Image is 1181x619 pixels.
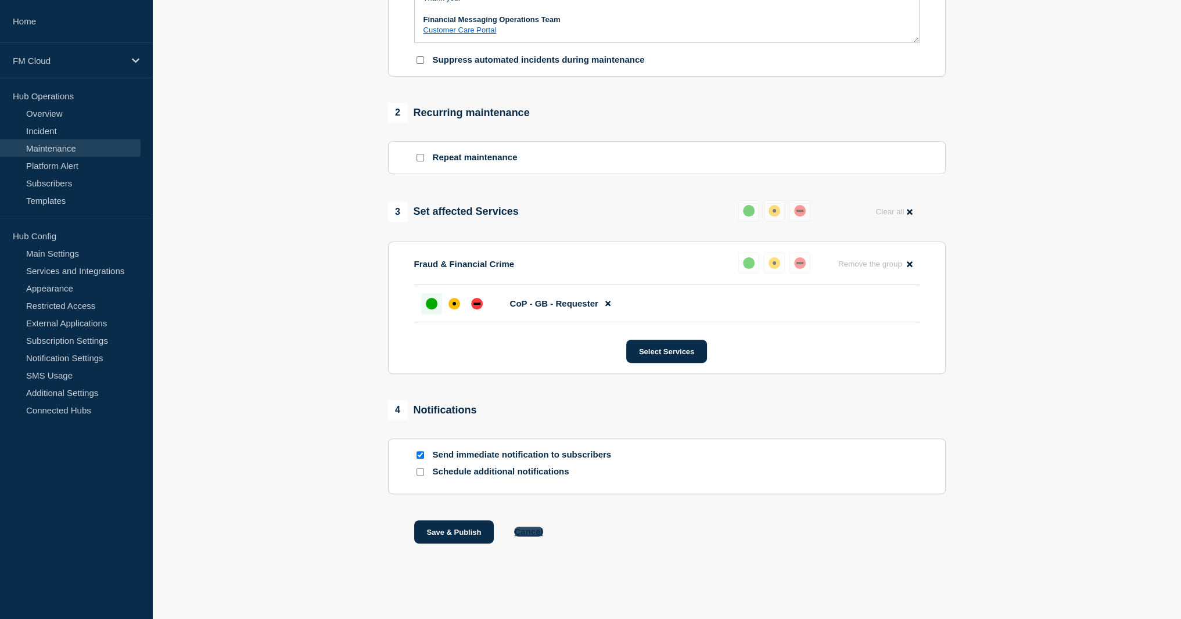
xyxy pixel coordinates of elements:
span: 3 [388,202,408,222]
button: Select Services [626,340,707,363]
button: up [738,253,759,273]
button: Remove the group [831,253,920,275]
button: Save & Publish [414,520,494,544]
button: down [789,200,810,221]
p: FM Cloud [13,56,124,66]
button: Cancel [514,527,543,537]
div: affected [448,298,460,310]
input: Schedule additional notifications [417,468,424,476]
button: down [789,253,810,273]
p: Repeat maintenance [433,152,518,163]
button: up [738,200,759,221]
input: Suppress automated incidents during maintenance [417,56,424,64]
button: affected [764,200,785,221]
div: affected [769,205,780,217]
div: up [743,205,755,217]
button: affected [764,253,785,273]
div: down [794,257,806,269]
div: up [426,298,437,310]
span: CoP - GB - Requester [510,298,598,308]
input: Repeat maintenance [417,154,424,161]
div: affected [769,257,780,269]
p: Schedule additional notifications [433,466,619,477]
div: Notifications [388,400,477,420]
div: down [471,298,483,310]
p: Send immediate notification to subscribers [433,449,619,460]
div: up [743,257,755,269]
p: Suppress automated incidents during maintenance [433,55,645,66]
div: Set affected Services [388,202,519,222]
strong: Financial Messaging Operations Team [423,15,561,24]
a: Customer Care Portal [423,26,497,34]
span: 2 [388,103,408,123]
div: Recurring maintenance [388,103,530,123]
button: Clear all [868,200,919,223]
p: Fraud & Financial Crime [414,259,515,269]
span: 4 [388,400,408,420]
div: down [794,205,806,217]
span: Remove the group [838,260,902,268]
input: Send immediate notification to subscribers [417,451,424,459]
